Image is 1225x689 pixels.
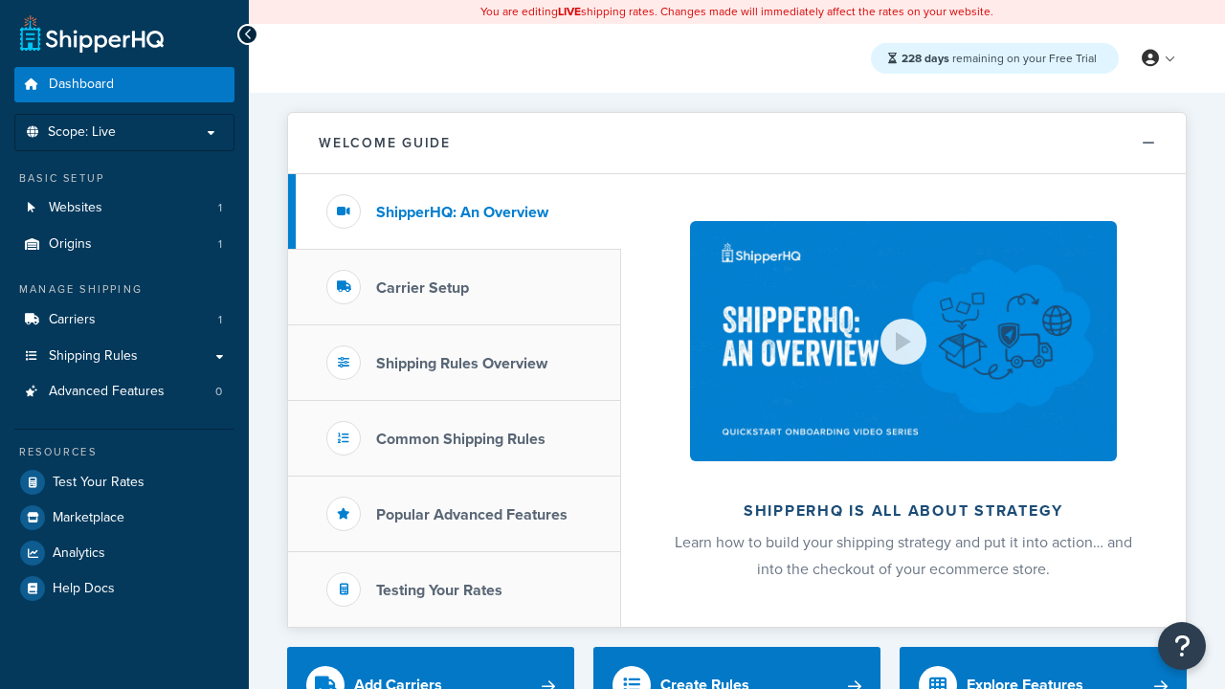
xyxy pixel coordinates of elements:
[14,465,234,500] a: Test Your Rates
[902,50,1097,67] span: remaining on your Free Trial
[1158,622,1206,670] button: Open Resource Center
[14,281,234,298] div: Manage Shipping
[14,536,234,570] a: Analytics
[215,384,222,400] span: 0
[53,581,115,597] span: Help Docs
[48,124,116,141] span: Scope: Live
[14,170,234,187] div: Basic Setup
[14,190,234,226] li: Websites
[376,582,502,599] h3: Testing Your Rates
[53,510,124,526] span: Marketplace
[49,77,114,93] span: Dashboard
[49,348,138,365] span: Shipping Rules
[14,302,234,338] a: Carriers1
[14,500,234,535] a: Marketplace
[672,502,1135,520] h2: ShipperHQ is all about strategy
[376,355,547,372] h3: Shipping Rules Overview
[49,236,92,253] span: Origins
[49,312,96,328] span: Carriers
[288,113,1186,174] button: Welcome Guide
[14,227,234,262] a: Origins1
[14,339,234,374] a: Shipping Rules
[49,384,165,400] span: Advanced Features
[14,374,234,410] a: Advanced Features0
[376,506,568,523] h3: Popular Advanced Features
[14,227,234,262] li: Origins
[319,136,451,150] h2: Welcome Guide
[14,444,234,460] div: Resources
[376,279,469,297] h3: Carrier Setup
[675,531,1132,580] span: Learn how to build your shipping strategy and put it into action… and into the checkout of your e...
[218,200,222,216] span: 1
[14,190,234,226] a: Websites1
[53,475,145,491] span: Test Your Rates
[218,312,222,328] span: 1
[14,302,234,338] li: Carriers
[14,374,234,410] li: Advanced Features
[14,571,234,606] a: Help Docs
[218,236,222,253] span: 1
[690,221,1117,461] img: ShipperHQ is all about strategy
[376,431,546,448] h3: Common Shipping Rules
[558,3,581,20] b: LIVE
[14,67,234,102] a: Dashboard
[376,204,548,221] h3: ShipperHQ: An Overview
[49,200,102,216] span: Websites
[53,545,105,562] span: Analytics
[902,50,949,67] strong: 228 days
